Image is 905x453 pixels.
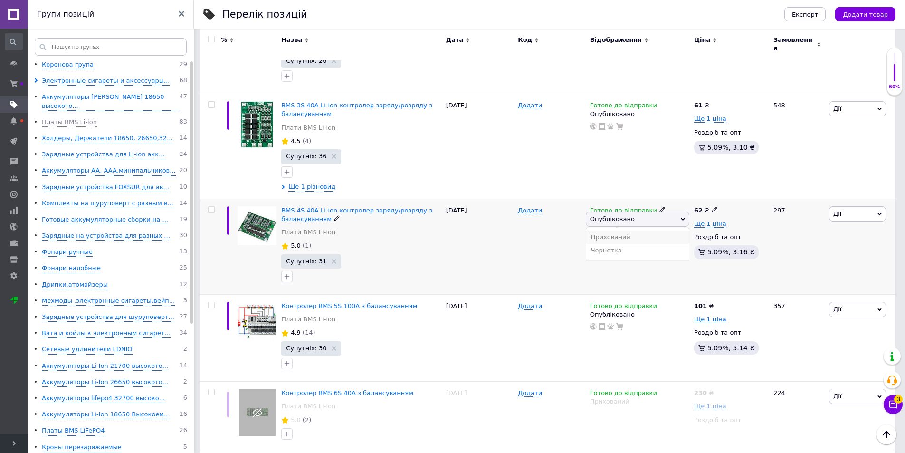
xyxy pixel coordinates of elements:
[42,280,108,289] div: Дрипки,атомайзеры
[444,199,516,294] div: [DATE]
[768,295,827,382] div: 357
[843,11,888,18] span: Додати товар
[590,110,689,118] div: Опубліковано
[183,394,187,403] span: 6
[694,115,726,123] span: Ще 1 ціна
[281,207,432,222] span: BMS 4S 40A Li-ion контролер заряду/розряду з балансуванням
[694,328,765,337] div: Роздріб та опт
[42,150,165,159] div: Зарядные устройства для Li-ion акк...
[303,137,311,145] span: (4)
[179,248,187,257] span: 13
[179,93,187,110] span: 47
[694,416,765,424] div: Роздріб та опт
[518,389,542,397] span: Додати
[694,36,710,44] span: Ціна
[42,166,176,175] div: Аккумуляторы AA, AAA,минипальчиков...
[42,345,133,354] div: Сeтeвые yдлинитeли LDNІО
[42,199,173,208] div: Комплекты на шуруповерт с разным в...
[42,378,168,387] div: Аккумуляторы Li-Ion 26650 высокото...
[183,443,187,452] span: 5
[833,393,841,400] span: Дії
[179,166,187,175] span: 20
[694,102,703,109] b: 61
[179,77,187,86] span: 68
[291,137,301,145] span: 4.5
[281,315,335,324] a: Плати BMS Li-ion
[281,228,335,237] a: Плати BMS Li-ion
[833,105,841,112] span: Дії
[286,258,326,264] span: Супутніх: 31
[238,302,276,341] img: Контроллер BMS 5S 100A с балансировкой
[887,84,902,90] div: 60%
[42,426,105,435] div: Платы BMS LiFePO4
[221,36,227,44] span: %
[694,403,726,410] span: Ще 1 ціна
[179,215,187,224] span: 19
[586,244,689,257] li: Чернетка
[42,297,175,306] div: Мехмоды ,электронные сигареты,вейп...
[239,389,276,436] img: Контроллер BMS 6S 40A с балансировкой
[694,316,726,323] span: Ще 1 ціна
[179,118,187,127] span: 83
[42,134,173,143] div: Холдеры, Держатели 18650, 26650,32...
[179,231,187,241] span: 30
[444,94,516,199] div: [DATE]
[590,397,689,406] div: Прихований
[42,394,165,403] div: Аккумуляторы lifepo4 32700 высоко...
[586,231,689,244] li: Прихований
[179,329,187,338] span: 34
[286,58,326,64] span: Супутніх: 26
[42,215,168,224] div: Готовые аккумуляторные сборки на ...
[694,389,707,396] b: 230
[42,118,97,127] div: Платы BMS Li-ion
[179,362,187,371] span: 14
[42,410,170,419] div: Аккумуляторы Li-Ion 18650 Высокоем...
[179,60,187,69] span: 29
[281,36,302,44] span: Назва
[894,395,903,404] span: 3
[42,77,170,86] div: Электронные сигареты и аксессуары...
[518,102,542,109] span: Додати
[281,302,417,309] a: Контролер BMS 5S 100A з балансуванням
[446,36,464,44] span: Дата
[518,207,542,214] span: Додати
[773,36,814,53] span: Замовлення
[444,295,516,382] div: [DATE]
[707,144,755,151] span: 5.09%, 3.10 ₴
[179,280,187,289] span: 12
[707,248,755,256] span: 5.09%, 3.16 ₴
[42,231,170,241] div: Зарядные на устройства для разных ...
[694,220,726,228] span: Ще 1 ціна
[42,329,171,338] div: Вата и койлы к электронным сигарет...
[179,199,187,208] span: 14
[518,36,532,44] span: Код
[291,329,301,336] span: 4.9
[35,38,187,56] input: Пошук по групах
[792,11,819,18] span: Експорт
[303,329,315,336] span: (14)
[518,302,542,310] span: Додати
[42,362,168,371] div: Аккумуляторы Li-Ion 21700 высокото...
[281,102,432,117] a: BMS 3S 40A Li-ion контролер заряду/розряду з балансуванням
[281,124,335,132] a: Плати BMS Li-ion
[179,150,187,159] span: 24
[281,402,335,411] a: Плати BMS Li-ion
[590,389,657,399] span: Готово до відправки
[694,302,707,309] b: 101
[768,382,827,452] div: 224
[281,389,413,396] span: Контролер BMS 6S 40A з балансуванням
[694,101,709,110] div: ₴
[694,207,703,214] b: 62
[183,378,187,387] span: 2
[784,7,826,21] button: Експорт
[179,313,187,322] span: 27
[303,242,311,249] span: (1)
[42,93,179,110] div: Аккумуляторы [PERSON_NAME] 18650 высокото...
[42,313,174,322] div: Зарядные устройства для шуруповерт...
[183,345,187,354] span: 2
[179,134,187,143] span: 14
[286,345,326,351] span: Супутніх: 30
[179,410,187,419] span: 16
